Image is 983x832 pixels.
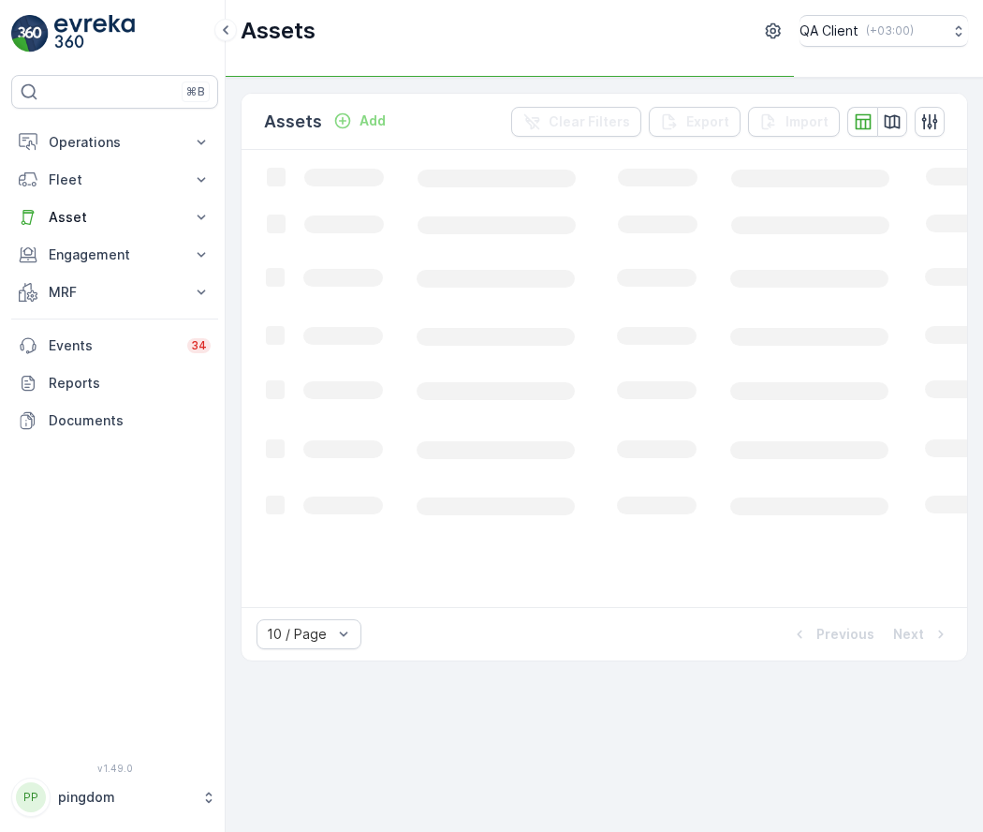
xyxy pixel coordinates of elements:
p: Engagement [49,245,181,264]
button: MRF [11,274,218,311]
p: Add [359,111,386,130]
p: Import [785,112,829,131]
a: Documents [11,402,218,439]
button: Previous [788,623,876,646]
span: v 1.49.0 [11,763,218,774]
p: pingdom [58,788,192,807]
button: Next [891,623,952,646]
p: Operations [49,133,181,152]
a: Reports [11,364,218,402]
button: Fleet [11,161,218,199]
p: Asset [49,208,181,227]
button: Clear Filters [511,107,641,137]
p: Clear Filters [549,112,630,131]
p: Export [686,112,729,131]
button: Engagement [11,236,218,274]
p: Assets [264,109,322,135]
a: Events34 [11,327,218,364]
p: Assets [241,16,315,46]
button: Operations [11,124,218,161]
button: PPpingdom [11,778,218,817]
button: Asset [11,199,218,236]
button: Import [748,107,840,137]
button: Add [326,110,393,132]
p: Fleet [49,171,181,189]
div: PP [16,782,46,812]
p: MRF [49,283,181,302]
p: Events [49,336,176,355]
p: Documents [49,411,211,430]
p: ( +03:00 ) [866,23,914,38]
button: QA Client(+03:00) [800,15,968,47]
p: 34 [191,338,207,353]
p: QA Client [800,22,858,40]
p: Previous [816,625,874,644]
p: Next [893,625,924,644]
img: logo_light-DOdMpM7g.png [54,15,135,52]
button: Export [649,107,741,137]
p: Reports [49,374,211,393]
img: logo [11,15,49,52]
p: ⌘B [186,84,205,99]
